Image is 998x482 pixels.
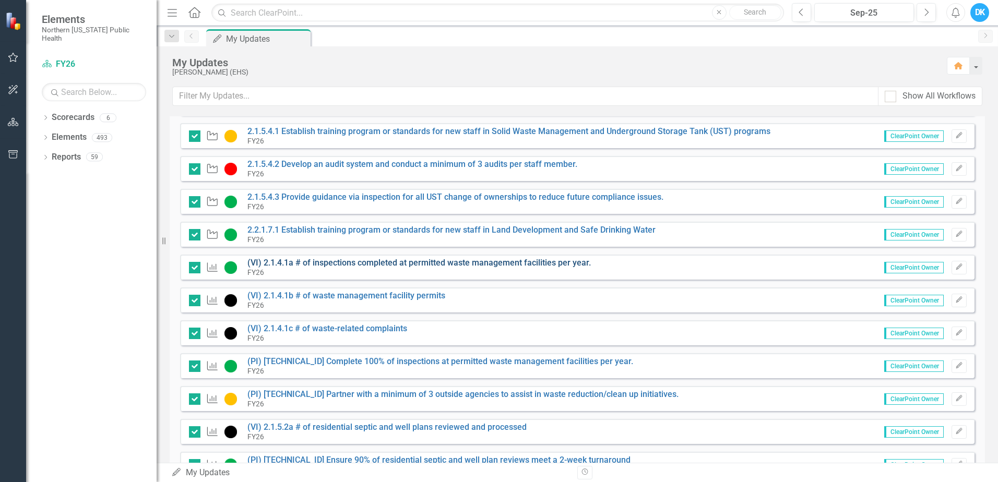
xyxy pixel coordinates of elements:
[172,68,936,76] div: [PERSON_NAME] (EHS)
[224,261,237,274] img: On Target
[247,202,264,211] small: FY26
[224,459,237,471] img: On Target
[247,159,577,169] a: 2.1.5.4.2 Develop an audit system and conduct a minimum of 3 audits per staff member.
[92,133,112,142] div: 493
[172,57,936,68] div: My Updates
[247,192,663,202] a: 2.1.5.4.3 Provide guidance via inspection for all UST change of ownerships to reduce future compl...
[884,163,944,175] span: ClearPoint Owner
[247,235,264,244] small: FY26
[42,58,146,70] a: FY26
[247,356,633,366] a: (PI) [TECHNICAL_ID] Complete 100% of inspections at permitted waste management facilities per year.
[970,3,989,22] button: DK
[818,7,910,19] div: Sep-25
[224,130,237,142] img: In Progress
[226,32,308,45] div: My Updates
[814,3,914,22] button: Sep-25
[247,301,264,309] small: FY26
[884,360,944,372] span: ClearPoint Owner
[52,112,94,124] a: Scorecards
[42,13,146,26] span: Elements
[884,262,944,273] span: ClearPoint Owner
[884,459,944,471] span: ClearPoint Owner
[247,258,591,268] a: (VI) 2.1.4.1a # of inspections completed at permitted waste management facilities per year.
[42,83,146,101] input: Search Below...
[247,291,445,300] a: (VI) 2.1.4.1b # of waste management facility permits
[247,137,264,145] small: FY26
[224,360,237,372] img: On Target
[52,131,87,143] a: Elements
[884,328,944,339] span: ClearPoint Owner
[884,295,944,306] span: ClearPoint Owner
[52,151,81,163] a: Reports
[224,393,237,405] img: In Progress
[247,334,264,342] small: FY26
[5,12,23,30] img: ClearPoint Strategy
[42,26,146,43] small: Northern [US_STATE] Public Health
[172,87,878,106] input: Filter My Updates...
[247,170,264,178] small: FY26
[224,294,237,307] img: Volume Indicator
[224,228,237,241] img: On Target
[884,196,944,208] span: ClearPoint Owner
[744,8,766,16] span: Search
[884,393,944,405] span: ClearPoint Owner
[224,163,237,175] img: Off Target
[86,153,103,162] div: 59
[247,225,656,235] a: 2.2.1.7.1 Establish training program or standards for new staff in Land Development and Safe Drin...
[100,113,116,122] div: 6
[247,126,770,136] a: 2.1.5.4.1 Establish training program or standards for new staff in Solid Waste Management and Und...
[902,90,976,102] div: Show All Workflows
[247,422,527,432] a: (VI) 2.1.5.2a # of residential septic and well plans reviewed and processed
[247,400,264,408] small: FY26
[247,323,407,333] a: (VI) 2.1.4.1c # of waste-related complaints
[884,426,944,438] span: ClearPoint Owner
[884,130,944,142] span: ClearPoint Owner
[247,432,264,441] small: FY26
[729,5,781,20] button: Search
[224,426,237,438] img: Volume Indicator
[171,467,569,479] div: My Updates
[884,229,944,240] span: ClearPoint Owner
[224,196,237,208] img: On Target
[247,268,264,276] small: FY26
[247,455,631,465] a: (PI) [TECHNICAL_ID] Ensure 90% of residential septic and well plan reviews meet a 2-week turnaround
[247,367,264,375] small: FY26
[247,389,679,399] a: (PI) [TECHNICAL_ID] Partner with a minimum of 3 outside agencies to assist in waste reduction/cle...
[224,327,237,340] img: Volume Indicator
[211,4,784,22] input: Search ClearPoint...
